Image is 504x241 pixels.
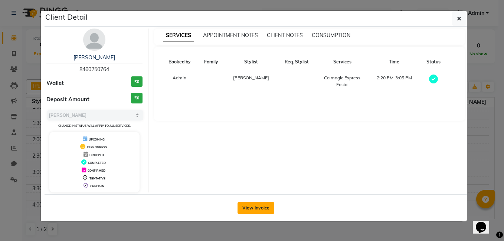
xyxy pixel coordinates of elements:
span: COMPLETED [88,161,106,165]
span: Wallet [46,79,64,88]
span: UPCOMING [89,138,105,141]
span: CONFIRMED [88,169,105,172]
iframe: chat widget [473,211,497,234]
span: TENTATIVE [89,176,105,180]
td: - [278,70,316,93]
span: SERVICES [163,29,194,42]
span: IN PROGRESS [87,145,107,149]
span: CONSUMPTION [312,32,350,39]
span: CHECK-IN [90,184,104,188]
td: Admin [161,70,198,93]
span: DROPPED [89,153,104,157]
a: [PERSON_NAME] [73,54,115,61]
span: Deposit Amount [46,95,89,104]
div: Calmagic Express Facial [321,75,364,88]
th: Req. Stylist [278,54,316,70]
span: [PERSON_NAME] [233,75,269,80]
th: Time [369,54,420,70]
small: Change in status will apply to all services. [58,124,131,128]
span: 8460250764 [79,66,109,73]
th: Status [420,54,447,70]
span: APPOINTMENT NOTES [203,32,258,39]
td: - [198,70,225,93]
td: 2:20 PM-3:05 PM [369,70,420,93]
h3: ₹0 [131,93,143,103]
th: Booked by [161,54,198,70]
th: Family [198,54,225,70]
th: Stylist [225,54,278,70]
span: CLIENT NOTES [267,32,303,39]
button: View Invoice [238,202,274,214]
h3: ₹0 [131,76,143,87]
th: Services [316,54,369,70]
h5: Client Detail [45,11,88,23]
img: avatar [83,29,105,51]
